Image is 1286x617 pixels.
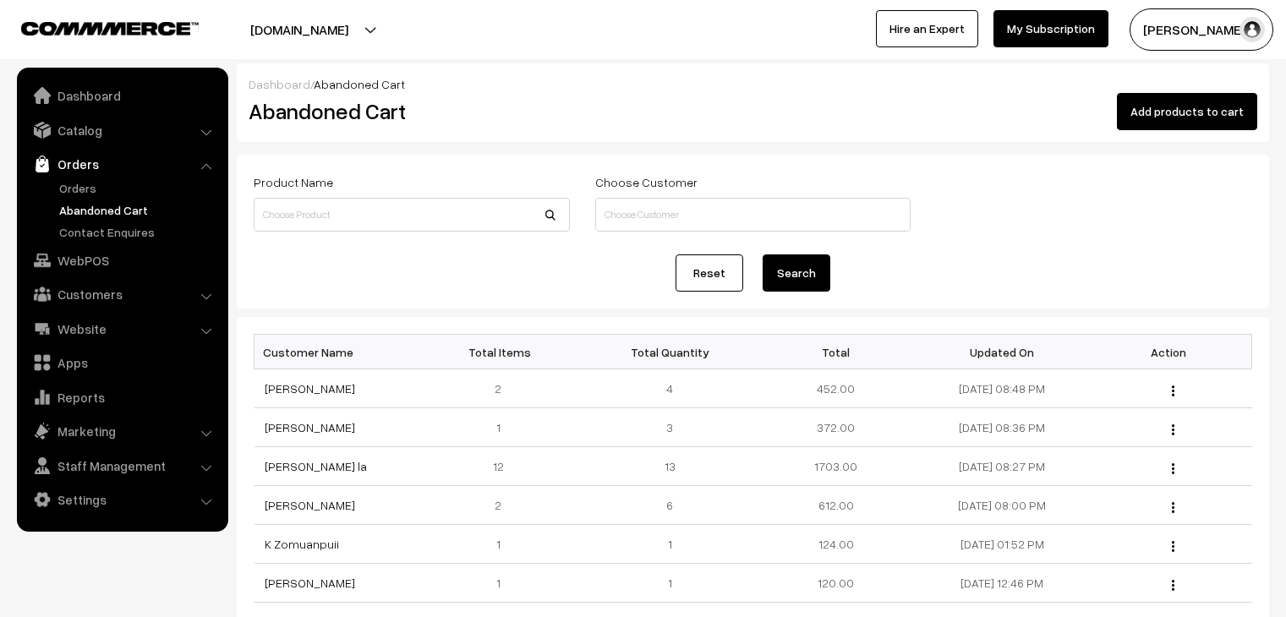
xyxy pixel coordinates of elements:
[420,369,587,408] td: 2
[191,8,408,51] button: [DOMAIN_NAME]
[265,537,339,551] a: K Zomuanpuii
[587,447,753,486] td: 13
[752,369,919,408] td: 452.00
[1239,17,1265,42] img: user
[752,486,919,525] td: 612.00
[1172,580,1174,591] img: Menu
[55,201,222,219] a: Abandoned Cart
[1172,463,1174,474] img: Menu
[595,198,911,232] input: Choose Customer
[265,420,355,434] a: [PERSON_NAME]
[21,484,222,515] a: Settings
[676,254,743,292] a: Reset
[21,382,222,412] a: Reports
[265,459,367,473] a: [PERSON_NAME] la
[919,525,1086,564] td: [DATE] 01:52 PM
[993,10,1108,47] a: My Subscription
[752,335,919,369] th: Total
[21,347,222,378] a: Apps
[265,381,355,396] a: [PERSON_NAME]
[21,416,222,446] a: Marketing
[587,525,753,564] td: 1
[1117,93,1257,130] button: Add products to cart
[21,80,222,111] a: Dashboard
[420,564,587,603] td: 1
[919,564,1086,603] td: [DATE] 12:46 PM
[919,447,1086,486] td: [DATE] 08:27 PM
[265,498,355,512] a: [PERSON_NAME]
[21,22,199,35] img: COMMMERCE
[587,369,753,408] td: 4
[420,486,587,525] td: 2
[265,576,355,590] a: [PERSON_NAME]
[1172,541,1174,552] img: Menu
[420,335,587,369] th: Total Items
[21,279,222,309] a: Customers
[21,450,222,481] a: Staff Management
[587,564,753,603] td: 1
[752,525,919,564] td: 124.00
[249,75,1257,93] div: /
[919,408,1086,447] td: [DATE] 08:36 PM
[21,115,222,145] a: Catalog
[420,447,587,486] td: 12
[1172,385,1174,396] img: Menu
[587,408,753,447] td: 3
[55,179,222,197] a: Orders
[919,335,1086,369] th: Updated On
[752,564,919,603] td: 120.00
[763,254,830,292] button: Search
[420,408,587,447] td: 1
[420,525,587,564] td: 1
[254,335,421,369] th: Customer Name
[314,77,405,91] span: Abandoned Cart
[587,486,753,525] td: 6
[254,173,333,191] label: Product Name
[752,408,919,447] td: 372.00
[752,447,919,486] td: 1703.00
[21,149,222,179] a: Orders
[1086,335,1252,369] th: Action
[55,223,222,241] a: Contact Enquires
[21,17,169,37] a: COMMMERCE
[919,486,1086,525] td: [DATE] 08:00 PM
[1172,424,1174,435] img: Menu
[595,173,698,191] label: Choose Customer
[1130,8,1273,51] button: [PERSON_NAME]…
[21,245,222,276] a: WebPOS
[919,369,1086,408] td: [DATE] 08:48 PM
[254,198,570,232] input: Choose Product
[249,77,310,91] a: Dashboard
[876,10,978,47] a: Hire an Expert
[1172,502,1174,513] img: Menu
[587,335,753,369] th: Total Quantity
[21,314,222,344] a: Website
[249,98,568,124] h2: Abandoned Cart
